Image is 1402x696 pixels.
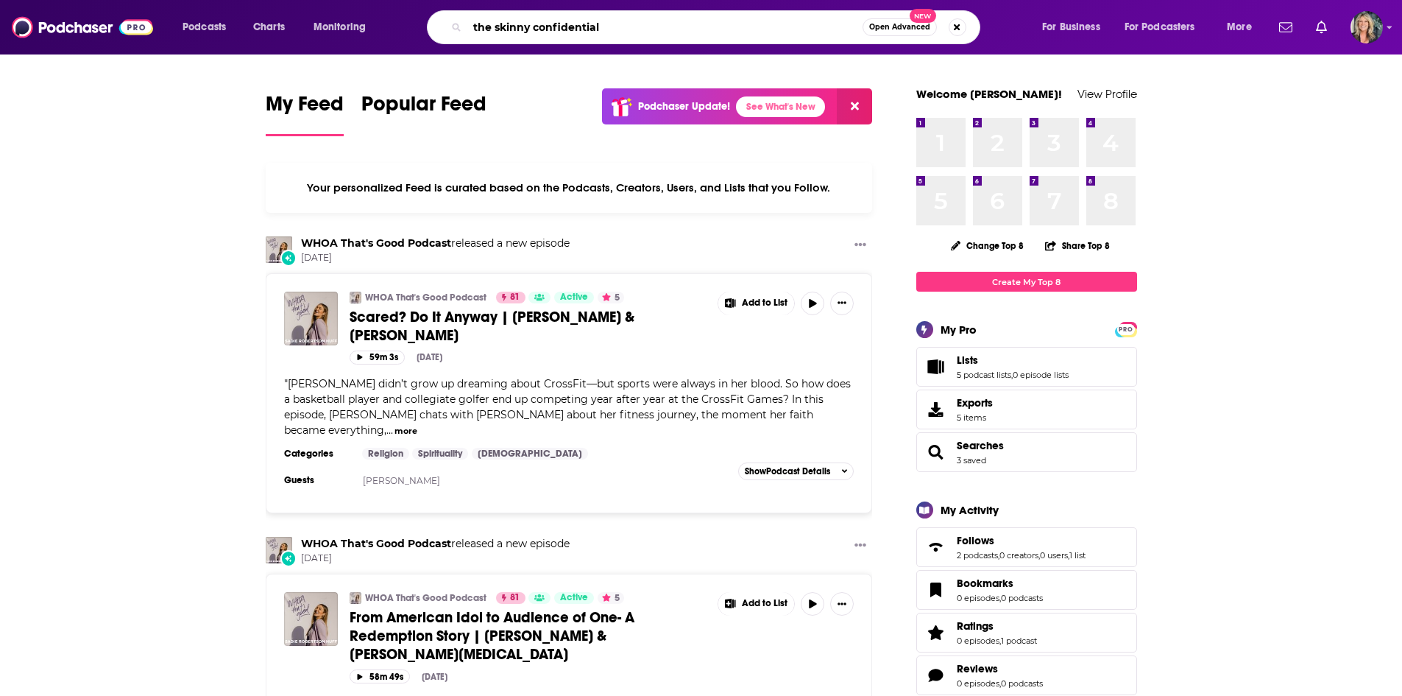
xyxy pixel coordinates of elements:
[284,592,338,646] img: From American Idol to Audience of One- A Redemption Story | Sadie Robertson Huff & Breanna Nix
[350,608,707,664] a: From American Idol to Audience of One- A Redemption Story | [PERSON_NAME] & [PERSON_NAME][MEDICAL...
[999,636,1001,646] span: ,
[1040,550,1068,560] a: 0 users
[284,448,350,460] h3: Categories
[350,292,361,303] img: WHOA That's Good Podcast
[1011,370,1013,380] span: ,
[417,352,442,362] div: [DATE]
[253,17,285,38] span: Charts
[362,448,409,460] a: Religion
[830,292,854,315] button: Show More Button
[365,292,486,303] a: WHOA That's Good Podcast
[280,550,297,566] div: New Episode
[999,678,1001,689] span: ,
[467,15,863,39] input: Search podcasts, credits, & more...
[1032,15,1119,39] button: open menu
[266,91,344,136] a: My Feed
[921,665,951,686] a: Reviews
[957,412,993,423] span: 5 items
[957,662,998,675] span: Reviews
[916,272,1137,292] a: Create My Top 8
[957,354,1069,367] a: Lists
[957,619,994,633] span: Ratings
[472,448,588,460] a: [DEMOGRAPHIC_DATA]
[301,552,570,565] span: [DATE]
[361,91,486,125] span: Popular Feed
[266,537,292,563] img: WHOA That's Good Podcast
[301,537,451,550] a: WHOA That's Good Podcast
[598,292,624,303] button: 5
[1350,11,1383,43] img: User Profile
[301,537,570,551] h3: released a new episode
[284,474,350,486] h3: Guests
[916,432,1137,472] span: Searches
[1042,17,1100,38] span: For Business
[916,527,1137,567] span: Follows
[921,356,951,377] a: Lists
[921,537,951,558] a: Follows
[1227,17,1252,38] span: More
[957,370,1011,380] a: 5 podcast lists
[957,439,1004,452] a: Searches
[1077,87,1137,101] a: View Profile
[1013,370,1069,380] a: 0 episode lists
[941,503,999,517] div: My Activity
[280,250,297,266] div: New Episode
[314,17,366,38] span: Monitoring
[745,466,830,477] span: Show Podcast Details
[422,672,447,682] div: [DATE]
[957,354,978,367] span: Lists
[1115,15,1217,39] button: open menu
[957,636,999,646] a: 0 episodes
[266,236,292,263] img: WHOA That's Good Podcast
[350,592,361,604] img: WHOA That's Good Podcast
[999,593,1001,603] span: ,
[863,18,937,36] button: Open AdvancedNew
[957,396,993,409] span: Exports
[1125,17,1195,38] span: For Podcasters
[849,236,872,255] button: Show More Button
[350,308,707,345] a: Scared? Do It Anyway | [PERSON_NAME] & [PERSON_NAME]
[441,10,994,44] div: Search podcasts, credits, & more...
[284,377,851,437] span: "
[496,292,525,303] a: 81
[916,570,1137,610] span: Bookmarks
[921,442,951,463] a: Searches
[1044,231,1111,260] button: Share Top 8
[957,619,1037,633] a: Ratings
[1273,15,1298,40] a: Show notifications dropdown
[957,534,994,547] span: Follows
[560,290,588,305] span: Active
[742,298,787,309] span: Add to List
[303,15,385,39] button: open menu
[921,399,951,420] span: Exports
[266,91,344,125] span: My Feed
[394,425,417,437] button: more
[12,13,153,41] img: Podchaser - Follow, Share and Rate Podcasts
[1001,678,1043,689] a: 0 podcasts
[350,608,634,664] span: From American Idol to Audience of One- A Redemption Story | [PERSON_NAME] & [PERSON_NAME][MEDICAL...
[869,24,930,31] span: Open Advanced
[1310,15,1333,40] a: Show notifications dropdown
[916,347,1137,387] span: Lists
[183,17,226,38] span: Podcasts
[738,463,854,480] button: ShowPodcast Details
[736,96,825,117] a: See What's New
[957,577,1043,590] a: Bookmarks
[284,292,338,345] img: Scared? Do It Anyway | Sadie Robertson Huff & Baylee Rayl Christophel
[1117,324,1135,335] span: PRO
[957,577,1013,590] span: Bookmarks
[365,592,486,604] a: WHOA That's Good Podcast
[412,448,468,460] a: Spirituality
[554,292,594,303] a: Active
[921,622,951,643] a: Ratings
[957,593,999,603] a: 0 episodes
[921,580,951,600] a: Bookmarks
[941,323,977,337] div: My Pro
[1117,323,1135,334] a: PRO
[957,455,986,465] a: 3 saved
